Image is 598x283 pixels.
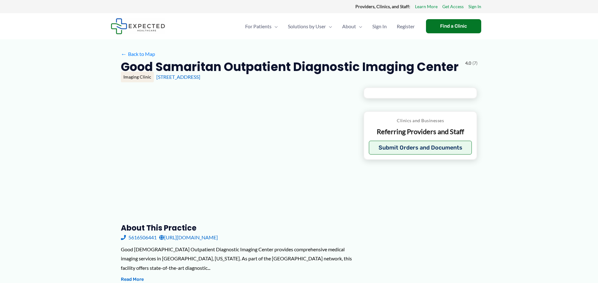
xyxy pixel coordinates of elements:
[240,15,283,37] a: For PatientsMenu Toggle
[337,15,367,37] a: AboutMenu Toggle
[442,3,464,11] a: Get Access
[326,15,332,37] span: Menu Toggle
[121,51,127,57] span: ←
[156,74,200,80] a: [STREET_ADDRESS]
[283,15,337,37] a: Solutions by UserMenu Toggle
[272,15,278,37] span: Menu Toggle
[121,59,459,74] h2: Good Samaritan Outpatient Diagnostic Imaging Center
[159,233,218,242] a: [URL][DOMAIN_NAME]
[111,18,165,34] img: Expected Healthcare Logo - side, dark font, small
[121,72,154,82] div: Imaging Clinic
[121,245,353,273] div: Good [DEMOGRAPHIC_DATA] Outpatient Diagnostic Imaging Center provides comprehensive medical imagi...
[245,15,272,37] span: For Patients
[355,4,410,9] strong: Providers, Clinics, and Staff:
[369,127,472,136] p: Referring Providers and Staff
[121,233,157,242] a: 5616506441
[426,19,481,33] a: Find a Clinic
[392,15,420,37] a: Register
[372,15,387,37] span: Sign In
[356,15,362,37] span: Menu Toggle
[367,15,392,37] a: Sign In
[288,15,326,37] span: Solutions by User
[240,15,420,37] nav: Primary Site Navigation
[415,3,438,11] a: Learn More
[468,3,481,11] a: Sign In
[369,141,472,155] button: Submit Orders and Documents
[397,15,415,37] span: Register
[369,117,472,125] p: Clinics and Businesses
[121,49,155,59] a: ←Back to Map
[121,223,353,233] h3: About this practice
[472,59,477,67] span: (7)
[342,15,356,37] span: About
[465,59,471,67] span: 4.0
